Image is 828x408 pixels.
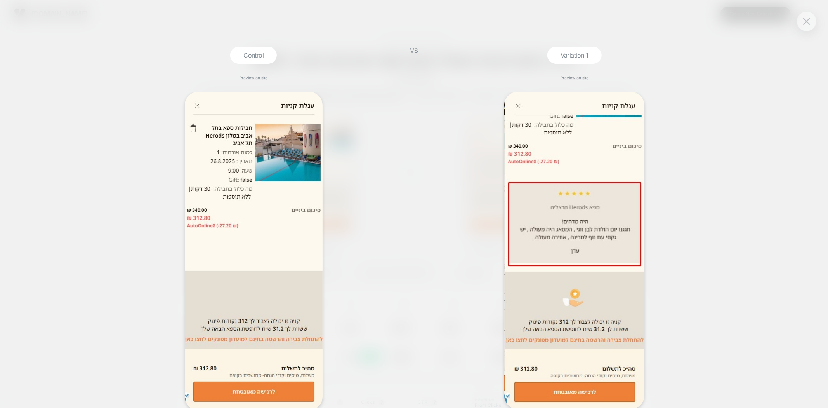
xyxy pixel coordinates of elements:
img: close [803,18,810,24]
a: Preview on site [561,75,588,80]
a: Preview on site [240,75,267,80]
div: Control [230,47,277,64]
div: VS [404,47,424,408]
div: Variation 1 [547,47,602,64]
